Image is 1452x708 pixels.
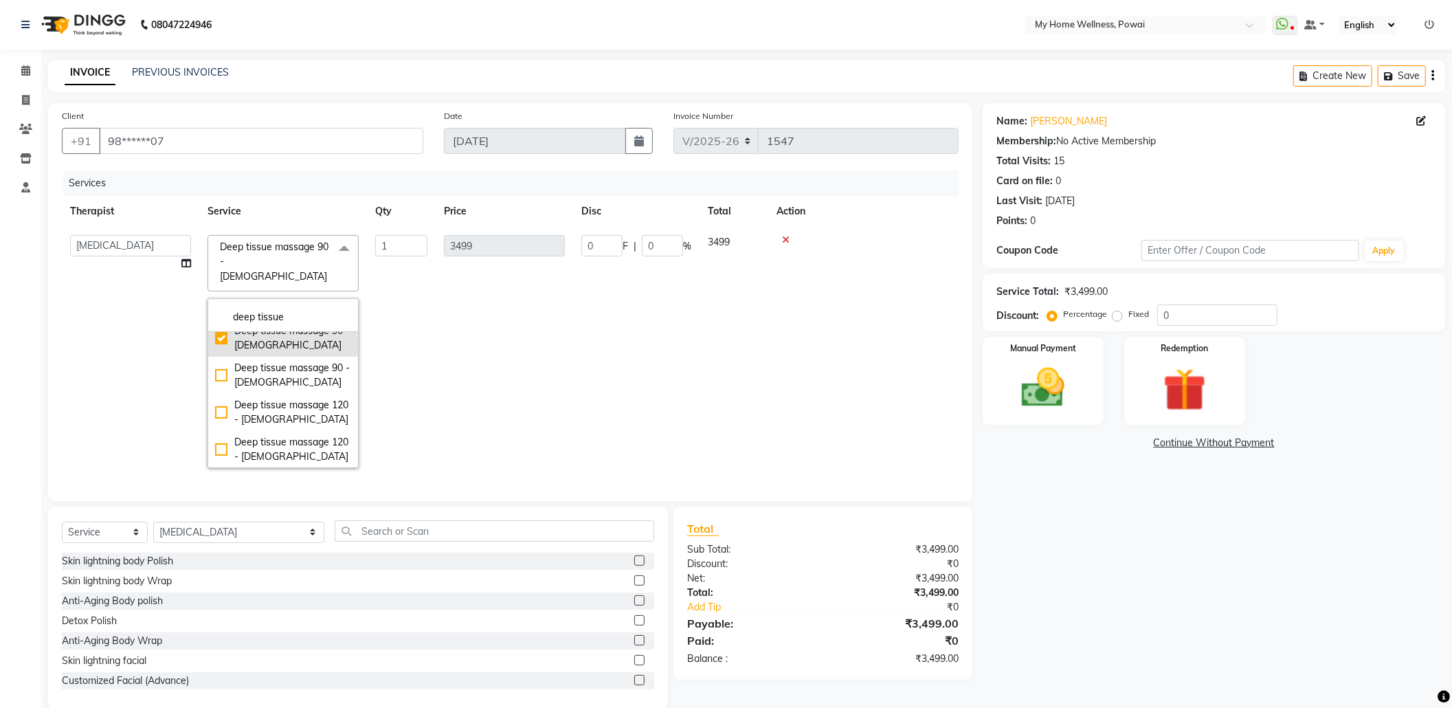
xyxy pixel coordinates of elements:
[673,110,733,122] label: Invoice Number
[99,128,423,154] input: Search by Name/Mobile/Email/Code
[327,270,333,283] a: x
[1045,194,1075,208] div: [DATE]
[367,196,436,227] th: Qty
[823,557,970,571] div: ₹0
[62,574,172,588] div: Skin lightning body Wrap
[132,66,229,78] a: PREVIOUS INVOICES
[444,110,462,122] label: Date
[62,128,100,154] button: +91
[62,654,146,668] div: Skin lightning facial
[677,557,823,571] div: Discount:
[996,194,1042,208] div: Last Visit:
[215,435,351,464] div: Deep tissue massage 120 - [DEMOGRAPHIC_DATA]
[35,5,129,44] img: logo
[683,239,691,254] span: %
[847,600,969,615] div: ₹0
[634,239,636,254] span: |
[996,214,1027,228] div: Points:
[1010,342,1076,355] label: Manual Payment
[1056,174,1061,188] div: 0
[62,614,117,628] div: Detox Polish
[996,154,1051,168] div: Total Visits:
[62,554,173,568] div: Skin lightning body Polish
[996,134,1431,148] div: No Active Membership
[996,174,1053,188] div: Card on file:
[1365,241,1404,261] button: Apply
[677,571,823,586] div: Net:
[1030,114,1107,129] a: [PERSON_NAME]
[823,542,970,557] div: ₹3,499.00
[1128,308,1149,320] label: Fixed
[677,632,823,649] div: Paid:
[687,522,719,536] span: Total
[1053,154,1064,168] div: 15
[677,652,823,666] div: Balance :
[1063,308,1107,320] label: Percentage
[677,542,823,557] div: Sub Total:
[1161,342,1208,355] label: Redemption
[62,634,162,648] div: Anti-Aging Body Wrap
[62,196,199,227] th: Therapist
[708,236,730,248] span: 3499
[1064,285,1108,299] div: ₹3,499.00
[1293,65,1372,87] button: Create New
[677,600,847,615] a: Add Tip
[436,196,573,227] th: Price
[215,324,351,353] div: Deep tissue massage 90 - [DEMOGRAPHIC_DATA]
[65,60,115,85] a: INVOICE
[996,134,1056,148] div: Membership:
[573,196,700,227] th: Disc
[215,361,351,390] div: Deep tissue massage 90 - [DEMOGRAPHIC_DATA]
[623,239,628,254] span: F
[768,196,959,227] th: Action
[677,615,823,632] div: Payable:
[215,310,351,324] input: multiselect-search
[1008,363,1078,412] img: _cash.svg
[985,436,1442,450] a: Continue Without Payment
[1150,363,1220,417] img: _gift.svg
[151,5,212,44] b: 08047224946
[823,586,970,600] div: ₹3,499.00
[215,398,351,427] div: Deep tissue massage 120 - [DEMOGRAPHIC_DATA]
[996,309,1039,323] div: Discount:
[62,594,163,608] div: Anti-Aging Body polish
[1030,214,1036,228] div: 0
[996,285,1059,299] div: Service Total:
[62,110,84,122] label: Client
[823,615,970,632] div: ₹3,499.00
[677,586,823,600] div: Total:
[1378,65,1426,87] button: Save
[996,243,1141,258] div: Coupon Code
[220,241,328,283] span: Deep tissue massage 90 - [DEMOGRAPHIC_DATA]
[823,571,970,586] div: ₹3,499.00
[823,632,970,649] div: ₹0
[1141,240,1359,261] input: Enter Offer / Coupon Code
[996,114,1027,129] div: Name:
[62,674,189,688] div: Customized Facial (Advance)
[199,196,367,227] th: Service
[823,652,970,666] div: ₹3,499.00
[700,196,768,227] th: Total
[63,170,969,196] div: Services
[335,520,654,542] input: Search or Scan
